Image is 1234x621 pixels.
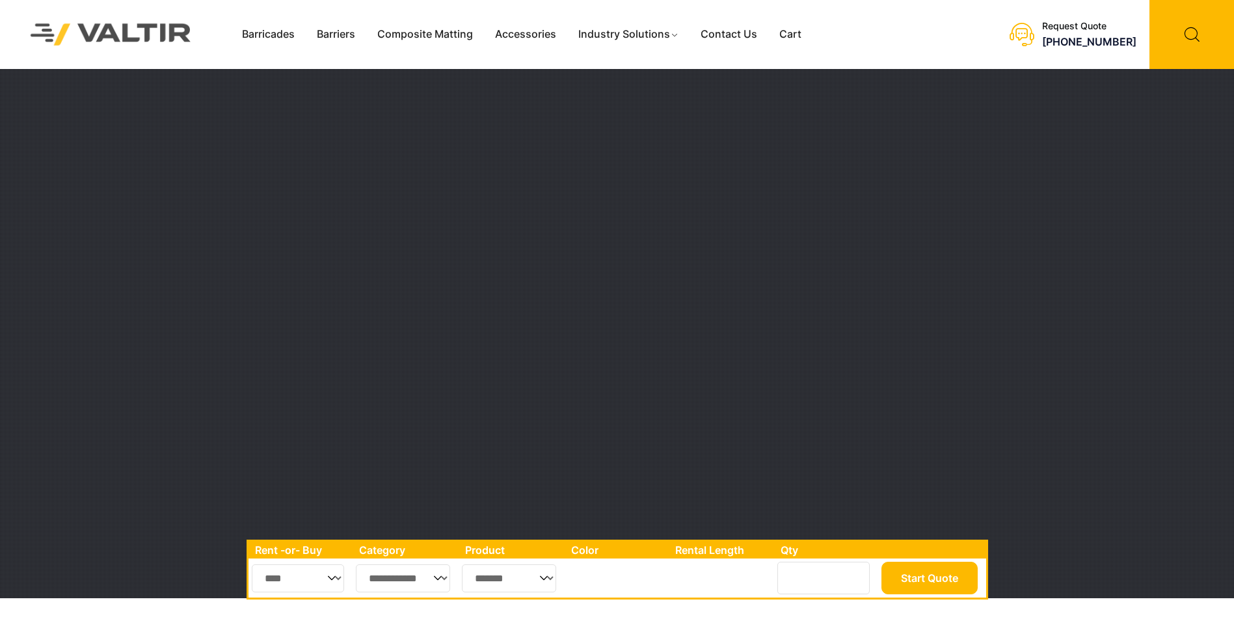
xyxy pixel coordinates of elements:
a: [PHONE_NUMBER] [1042,35,1136,48]
a: Contact Us [690,25,768,44]
img: Valtir Rentals [14,7,208,62]
th: Qty [774,542,878,559]
a: Industry Solutions [567,25,690,44]
a: Accessories [484,25,567,44]
a: Barricades [231,25,306,44]
a: Composite Matting [366,25,484,44]
div: Request Quote [1042,21,1136,32]
th: Rental Length [669,542,774,559]
a: Cart [768,25,812,44]
button: Start Quote [881,562,978,594]
a: Barriers [306,25,366,44]
th: Rent -or- Buy [248,542,353,559]
th: Color [565,542,669,559]
th: Product [459,542,565,559]
th: Category [353,542,459,559]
